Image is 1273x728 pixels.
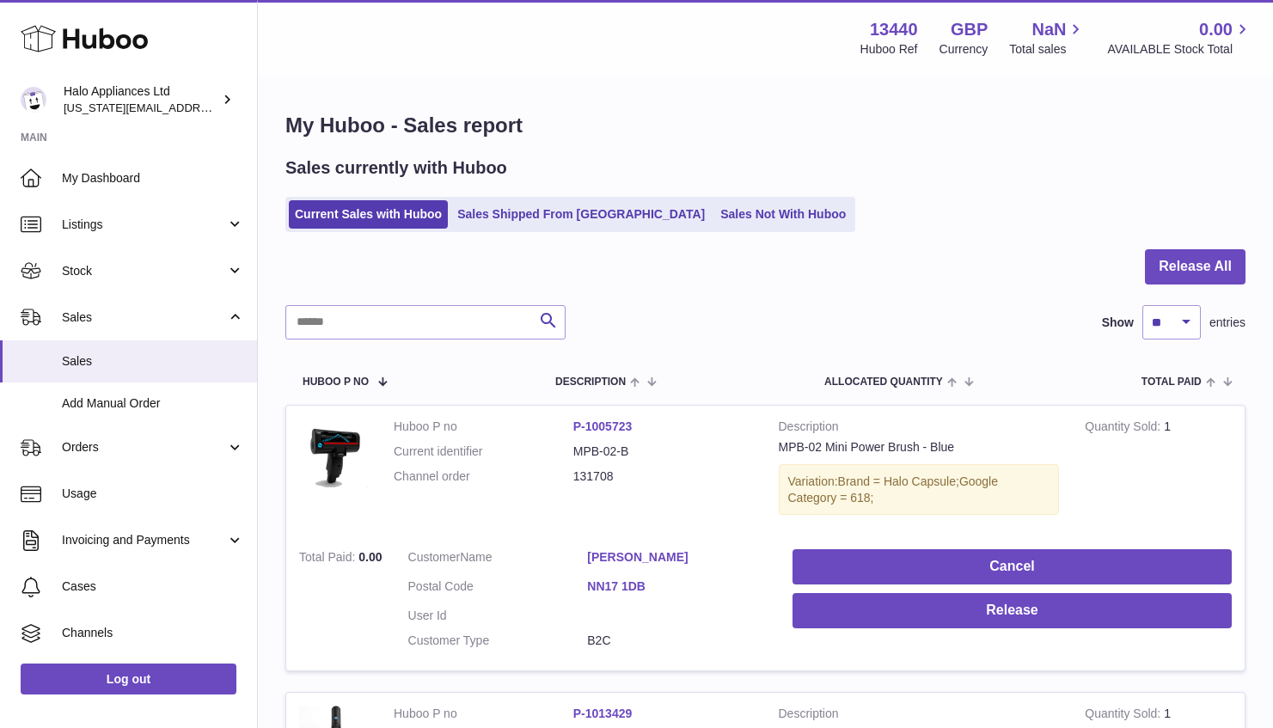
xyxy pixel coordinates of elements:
[21,664,236,694] a: Log out
[285,156,507,180] h2: Sales currently with Huboo
[62,217,226,233] span: Listings
[573,419,633,433] a: P-1005723
[1072,406,1245,537] td: 1
[1209,315,1245,331] span: entries
[587,633,767,649] dd: B2C
[394,444,573,460] dt: Current identifier
[21,87,46,113] img: georgia.hennessy@haloappliances.com
[62,532,226,548] span: Invoicing and Payments
[408,578,588,599] dt: Postal Code
[62,170,244,187] span: My Dashboard
[62,625,244,641] span: Channels
[299,550,358,568] strong: Total Paid
[62,395,244,412] span: Add Manual Order
[1031,18,1066,41] span: NaN
[824,376,943,388] span: ALLOCATED Quantity
[939,41,988,58] div: Currency
[573,468,753,485] dd: 131708
[1107,18,1252,58] a: 0.00 AVAILABLE Stock Total
[555,376,626,388] span: Description
[62,439,226,456] span: Orders
[951,18,988,41] strong: GBP
[860,41,918,58] div: Huboo Ref
[793,549,1232,584] button: Cancel
[1009,41,1086,58] span: Total sales
[394,419,573,435] dt: Huboo P no
[64,101,407,114] span: [US_STATE][EMAIL_ADDRESS][PERSON_NAME][DOMAIN_NAME]
[1009,18,1086,58] a: NaN Total sales
[303,376,369,388] span: Huboo P no
[587,549,767,566] a: [PERSON_NAME]
[838,474,959,488] span: Brand = Halo Capsule;
[408,633,588,649] dt: Customer Type
[1107,41,1252,58] span: AVAILABLE Stock Total
[394,468,573,485] dt: Channel order
[1102,315,1134,331] label: Show
[1141,376,1202,388] span: Total paid
[62,353,244,370] span: Sales
[1199,18,1233,41] span: 0.00
[358,550,382,564] span: 0.00
[1085,707,1164,725] strong: Quantity Sold
[62,578,244,595] span: Cases
[1145,249,1245,284] button: Release All
[779,706,1060,726] strong: Description
[793,593,1232,628] button: Release
[64,83,218,116] div: Halo Appliances Ltd
[870,18,918,41] strong: 13440
[587,578,767,595] a: NN17 1DB
[62,486,244,502] span: Usage
[1085,419,1164,437] strong: Quantity Sold
[62,263,226,279] span: Stock
[451,200,711,229] a: Sales Shipped From [GEOGRAPHIC_DATA]
[285,112,1245,139] h1: My Huboo - Sales report
[394,706,573,722] dt: Huboo P no
[408,549,588,570] dt: Name
[788,474,999,505] span: Google Category = 618;
[779,419,1060,439] strong: Description
[299,419,368,487] img: mini-power-brush-V3.png
[62,309,226,326] span: Sales
[408,550,461,564] span: Customer
[779,464,1060,516] div: Variation:
[289,200,448,229] a: Current Sales with Huboo
[714,200,852,229] a: Sales Not With Huboo
[573,707,633,720] a: P-1013429
[779,439,1060,456] div: MPB-02 Mini Power Brush - Blue
[408,608,588,624] dt: User Id
[573,444,753,460] dd: MPB-02-B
